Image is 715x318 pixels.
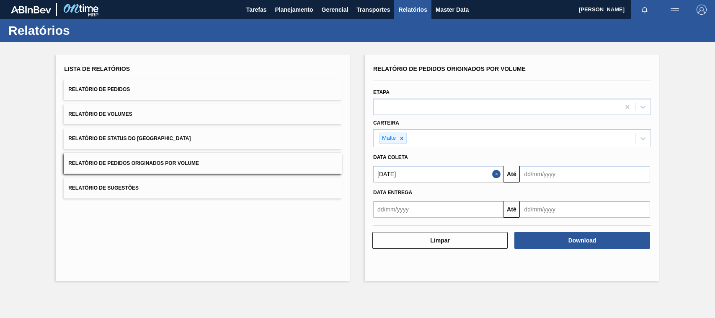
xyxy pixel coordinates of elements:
span: Tarefas [246,5,267,15]
button: Relatório de Volumes [64,104,342,125]
span: Relatório de Sugestões [68,185,139,191]
span: Relatório de Pedidos Originados por Volume [373,65,526,72]
input: dd/mm/yyyy [373,166,503,182]
button: Download [514,232,650,249]
span: Relatório de Volumes [68,111,132,117]
button: Relatório de Status do [GEOGRAPHIC_DATA] [64,128,342,149]
img: TNhmsLtSVTkK8tSr43FrP2fwEKptu5GPRR3wAAAABJRU5ErkJggg== [11,6,51,13]
span: Relatório de Status do [GEOGRAPHIC_DATA] [68,136,191,141]
span: Data coleta [373,154,408,160]
button: Notificações [631,4,658,16]
button: Até [503,201,520,218]
button: Limpar [372,232,508,249]
span: Planejamento [275,5,313,15]
span: Transportes [356,5,390,15]
span: Master Data [436,5,469,15]
h1: Relatórios [8,26,157,35]
button: Relatório de Pedidos [64,79,342,100]
label: Carteira [373,120,399,126]
button: Relatório de Pedidos Originados por Volume [64,153,342,174]
span: Relatório de Pedidos [68,86,130,92]
button: Até [503,166,520,182]
input: dd/mm/yyyy [373,201,503,218]
span: Gerencial [322,5,348,15]
button: Close [492,166,503,182]
img: userActions [670,5,680,15]
input: dd/mm/yyyy [520,201,650,218]
span: Lista de Relatórios [64,65,130,72]
button: Relatório de Sugestões [64,178,342,198]
label: Etapa [373,89,390,95]
span: Relatório de Pedidos Originados por Volume [68,160,199,166]
div: Malte [379,133,397,143]
span: Relatórios [398,5,427,15]
img: Logout [697,5,707,15]
input: dd/mm/yyyy [520,166,650,182]
span: Data entrega [373,190,412,195]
